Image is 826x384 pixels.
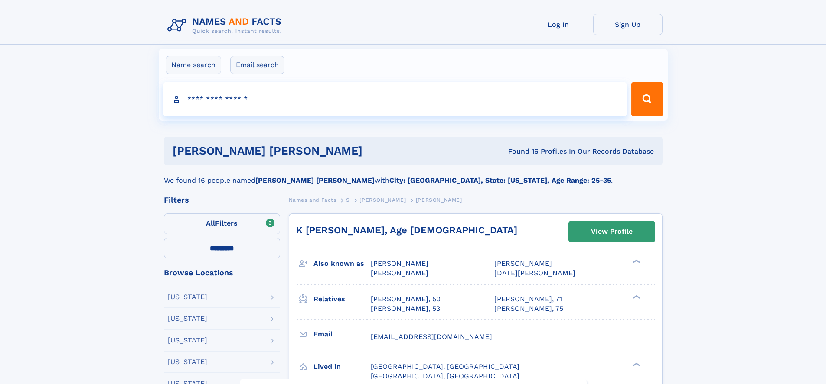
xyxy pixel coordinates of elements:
b: [PERSON_NAME] [PERSON_NAME] [255,176,375,184]
span: [PERSON_NAME] [494,259,552,268]
div: Browse Locations [164,269,280,277]
div: We found 16 people named with . [164,165,663,186]
span: [EMAIL_ADDRESS][DOMAIN_NAME] [371,332,492,341]
span: S [346,197,350,203]
div: View Profile [591,222,633,242]
a: View Profile [569,221,655,242]
b: City: [GEOGRAPHIC_DATA], State: [US_STATE], Age Range: 25-35 [389,176,611,184]
h3: Email [313,327,371,342]
input: search input [163,82,627,116]
h1: [PERSON_NAME] [PERSON_NAME] [173,145,435,156]
h3: Lived in [313,359,371,374]
a: [PERSON_NAME], 71 [494,294,562,304]
a: [PERSON_NAME], 50 [371,294,441,304]
div: ❯ [630,259,641,265]
button: Search Button [631,82,663,116]
h3: Relatives [313,292,371,307]
span: [PERSON_NAME] [359,197,406,203]
a: Sign Up [593,14,663,35]
h3: Also known as [313,256,371,271]
div: [US_STATE] [168,315,207,322]
label: Email search [230,56,284,74]
label: Filters [164,213,280,234]
span: [GEOGRAPHIC_DATA], [GEOGRAPHIC_DATA] [371,362,519,371]
div: [US_STATE] [168,337,207,344]
span: [PERSON_NAME] [371,259,428,268]
a: Names and Facts [289,194,336,205]
span: [PERSON_NAME] [371,269,428,277]
a: K [PERSON_NAME], Age [DEMOGRAPHIC_DATA] [296,225,517,236]
img: Logo Names and Facts [164,14,289,37]
a: [PERSON_NAME], 75 [494,304,563,313]
span: All [206,219,215,227]
div: ❯ [630,361,641,367]
div: [US_STATE] [168,294,207,300]
div: Filters [164,196,280,204]
a: [PERSON_NAME], 53 [371,304,440,313]
div: [US_STATE] [168,358,207,365]
label: Name search [166,56,221,74]
span: [DATE][PERSON_NAME] [494,269,575,277]
a: [PERSON_NAME] [359,194,406,205]
div: ❯ [630,294,641,300]
span: [GEOGRAPHIC_DATA], [GEOGRAPHIC_DATA] [371,372,519,380]
a: S [346,194,350,205]
span: [PERSON_NAME] [416,197,462,203]
div: Found 16 Profiles In Our Records Database [435,147,654,156]
a: Log In [524,14,593,35]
